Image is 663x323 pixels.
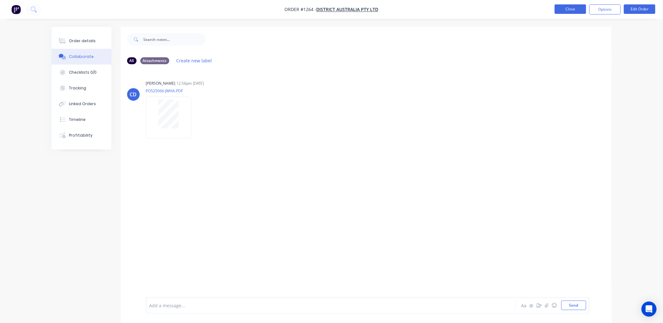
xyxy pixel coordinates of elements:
button: Aa [520,302,528,309]
button: Collaborate [52,49,111,65]
button: ☺ [551,302,558,309]
div: Linked Orders [69,101,96,107]
button: Options [589,4,621,14]
button: Profitability [52,127,111,143]
a: District Australia PTY LTD [317,7,379,13]
button: Create new label [173,56,215,65]
div: Open Intercom Messenger [642,302,657,317]
div: [PERSON_NAME] [146,81,176,86]
button: Edit Order [624,4,655,14]
img: Factory [11,5,21,14]
div: Checklists 0/0 [69,70,97,75]
div: Collaborate [69,54,94,59]
button: Linked Orders [52,96,111,112]
div: Tracking [69,85,86,91]
div: Timeline [69,117,86,122]
div: Order details [69,38,96,44]
span: Order #1264 - [285,7,317,13]
div: Profitability [69,133,93,138]
div: Attachments [140,57,169,64]
button: Tracking [52,80,111,96]
div: 12:56pm [DATE] [177,81,204,86]
button: Close [555,4,586,14]
div: All [127,57,137,64]
button: Timeline [52,112,111,127]
p: PO525066-JWHA.PDF [146,88,198,93]
input: Search notes... [143,33,206,46]
button: Send [561,301,586,310]
button: @ [528,302,536,309]
button: Checklists 0/0 [52,65,111,80]
div: CD [130,91,137,98]
button: Order details [52,33,111,49]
